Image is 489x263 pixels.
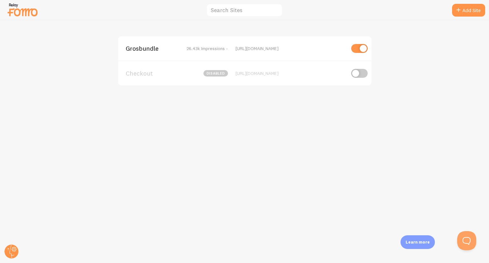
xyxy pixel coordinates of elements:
[400,235,435,249] div: Learn more
[236,70,345,76] div: [URL][DOMAIN_NAME]
[7,2,39,18] img: fomo-relay-logo-orange.svg
[126,46,177,51] span: Grosbundle
[406,239,430,245] p: Learn more
[457,231,476,250] iframe: Help Scout Beacon - Open
[126,70,177,76] span: Checkout
[203,70,228,77] span: disabled
[187,46,228,51] span: 26.43k Impressions -
[236,46,345,51] div: [URL][DOMAIN_NAME]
